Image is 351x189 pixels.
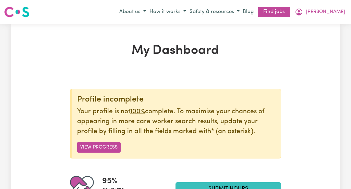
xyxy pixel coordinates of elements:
[77,107,275,137] p: Your profile is not complete. To maximise your chances of appearing in more care worker search re...
[70,43,281,59] h1: My Dashboard
[130,108,145,115] u: 100%
[77,142,121,153] button: View Progress
[293,6,347,18] button: My Account
[306,8,345,16] span: [PERSON_NAME]
[188,7,241,18] button: Safety & resources
[258,7,290,17] a: Find jobs
[102,175,124,187] span: 95 %
[4,4,29,20] a: Careseekers logo
[211,128,253,135] span: an asterisk
[4,6,29,18] img: Careseekers logo
[77,95,275,104] div: Profile incomplete
[241,7,255,17] a: Blog
[148,7,188,18] button: How it works
[118,7,148,18] button: About us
